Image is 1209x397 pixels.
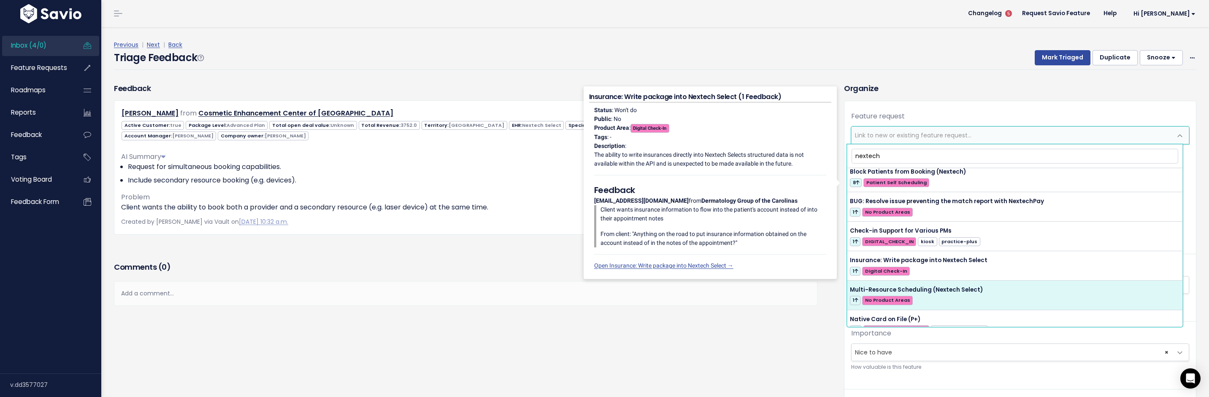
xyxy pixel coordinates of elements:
[122,121,184,130] span: Active Customer:
[851,343,1189,361] span: Nice to have
[863,325,929,334] span: Patient Self Scheduling
[1123,7,1202,20] a: Hi [PERSON_NAME]
[11,197,59,206] span: Feedback form
[239,217,288,226] a: [DATE] 10:32 a.m.
[2,125,70,145] a: Feedback
[11,108,36,117] span: Reports
[11,63,67,72] span: Feature Requests
[862,296,913,305] span: No Product Areas
[147,40,160,49] a: Next
[140,40,145,49] span: |
[630,124,669,133] span: Digital Check-In
[162,262,167,272] span: 0
[1165,344,1168,361] span: ×
[1035,50,1090,65] button: Mark Triaged
[862,208,913,217] span: No Product Areas
[862,237,916,246] span: DIGITAL_CHECK_IN
[844,83,1196,94] h3: Organize
[600,230,826,247] p: From client: "Anything on the road to put insurance information obtained on the account instead o...
[594,184,826,196] h5: Feedback
[400,122,417,129] span: 3752.0
[128,175,810,185] li: Include secondary resource booking (e.g. devices).
[862,267,910,276] span: Digital Check-In
[1097,7,1123,20] a: Help
[594,150,826,168] p: The ability to write insurances directly into Nextech Selects structured data is not available wi...
[851,111,905,121] label: Feature request
[128,162,810,172] li: Request for simultaneous booking capabilities.
[939,237,980,246] span: practice-plus
[594,197,689,204] strong: [EMAIL_ADDRESS][DOMAIN_NAME]
[701,197,798,204] strong: Dermatology Group of the Carolinas
[594,142,625,149] strong: Description
[218,131,308,140] span: Company owner:
[1005,10,1012,17] span: 5
[172,132,214,139] span: [PERSON_NAME]
[850,256,987,264] span: Insurance: Write package into Nextech Select
[2,192,70,212] a: Feedback form
[1093,50,1138,65] button: Duplicate
[850,267,860,276] span: 1
[269,121,357,130] span: Total open deal value:
[565,121,649,130] span: Specialty:
[2,170,70,189] a: Voting Board
[863,178,929,187] span: Patient Self Scheduling
[168,40,182,49] a: Back
[180,108,197,118] span: from
[186,121,268,130] span: Package Level:
[114,40,138,49] a: Previous
[594,134,607,140] strong: Tags
[11,86,46,94] span: Roadmaps
[121,152,165,161] span: AI Summary
[18,4,84,23] img: logo-white.9d6f32f41409.svg
[114,281,817,306] div: Add a comment...
[918,237,937,246] span: kiosk
[10,374,101,396] div: v.dd3577027
[851,363,1189,372] small: How valuable is this feature
[11,153,27,161] span: Tags
[1140,50,1183,65] button: Snooze
[589,92,831,102] h4: Insurance: Write package into Nextech Select (1 Feedback)
[2,80,70,100] a: Roadmaps
[522,122,561,129] span: Nextech Select
[600,205,826,223] p: Client wants insurance information to flow into the patient's account instead of into their appoi...
[1133,11,1195,17] span: Hi [PERSON_NAME]
[850,227,952,235] span: Check-in Support for Various PMs
[2,58,70,78] a: Feature Requests
[850,286,983,294] span: Multi-Resource Scheduling (Nextech Select)
[114,261,817,273] h3: Comments ( )
[2,148,70,167] a: Tags
[850,237,860,246] span: 1
[1180,368,1201,389] div: Open Intercom Messenger
[850,178,862,187] span: 8
[851,328,891,338] label: Importance
[594,115,611,122] strong: Public
[594,107,612,113] strong: Status
[11,41,46,50] span: Inbox (4/0)
[265,132,306,139] span: [PERSON_NAME]
[931,325,987,334] span: booking-payments
[11,130,42,139] span: Feedback
[1015,7,1097,20] a: Request Savio Feature
[227,122,265,129] span: Advanced Plan
[855,131,971,139] span: Link to new or existing feature request...
[170,122,181,129] span: true
[968,11,1002,16] span: Changelog
[11,175,52,184] span: Voting Board
[422,121,507,130] span: Territory:
[359,121,420,130] span: Total Revenue:
[850,168,966,176] span: Block Patients from Booking (Nextech)
[122,131,216,140] span: Account Manager:
[121,217,288,226] span: Created by [PERSON_NAME] via Vault on
[114,50,203,65] h4: Triage Feedback
[2,36,70,55] a: Inbox (4/0)
[121,192,150,202] span: Problem
[594,124,629,131] strong: Product Area
[850,296,860,305] span: 1
[2,103,70,122] a: Reports
[852,344,1172,361] span: Nice to have
[850,208,860,217] span: 1
[449,122,504,129] span: [GEOGRAPHIC_DATA]
[594,262,733,269] a: Open Insurance: Write package into Nextech Select →
[589,102,831,274] div: : Won't do : No : : - : from
[330,122,354,129] span: Unknown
